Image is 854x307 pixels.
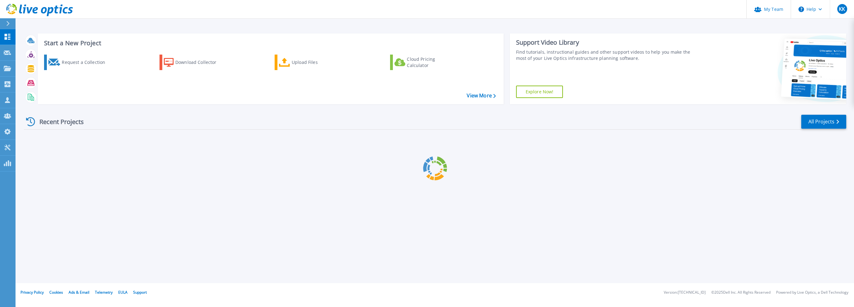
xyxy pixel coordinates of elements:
div: Request a Collection [62,56,111,69]
div: Recent Projects [24,114,92,129]
a: Cookies [49,290,63,295]
li: Version: [TECHNICAL_ID] [664,291,706,295]
a: Request a Collection [44,55,113,70]
a: Cloud Pricing Calculator [390,55,459,70]
h3: Start a New Project [44,40,496,47]
a: Download Collector [160,55,229,70]
li: © 2025 Dell Inc. All Rights Reserved [711,291,771,295]
a: View More [467,93,496,99]
div: Download Collector [175,56,225,69]
div: Support Video Library [516,38,690,47]
a: Telemetry [95,290,113,295]
a: Support [133,290,147,295]
a: Explore Now! [516,86,563,98]
li: Powered by Live Optics, a Dell Technology [776,291,848,295]
a: Upload Files [275,55,344,70]
a: EULA [118,290,128,295]
span: KK [839,7,845,11]
div: Cloud Pricing Calculator [407,56,456,69]
a: Privacy Policy [20,290,44,295]
a: Ads & Email [69,290,89,295]
div: Upload Files [292,56,341,69]
a: All Projects [801,115,846,129]
div: Find tutorials, instructional guides and other support videos to help you make the most of your L... [516,49,690,61]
